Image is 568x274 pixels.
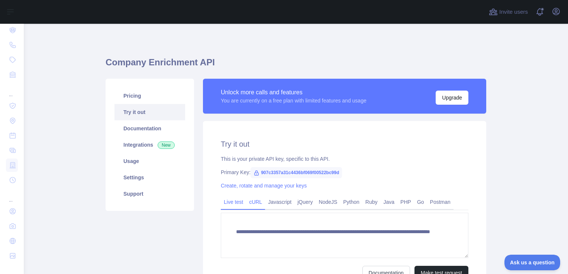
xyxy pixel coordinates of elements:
h2: Try it out [221,139,468,149]
button: Invite users [487,6,529,18]
a: Live test [221,196,246,208]
div: ... [6,83,18,98]
div: This is your private API key, specific to this API. [221,155,468,163]
div: You are currently on a free plan with limited features and usage [221,97,367,104]
a: PHP [397,196,414,208]
a: Support [114,186,185,202]
a: Usage [114,153,185,169]
a: Python [340,196,362,208]
span: Invite users [499,8,528,16]
a: Pricing [114,88,185,104]
a: Postman [427,196,454,208]
span: New [158,141,175,149]
a: Javascript [265,196,294,208]
a: Try it out [114,104,185,120]
a: Integrations New [114,137,185,153]
a: jQuery [294,196,316,208]
span: 907c3357a31c4436bf069f00522bc99d [251,167,342,178]
div: Unlock more calls and features [221,88,367,97]
a: Documentation [114,120,185,137]
a: Create, rotate and manage your keys [221,183,307,189]
a: cURL [246,196,265,208]
div: Primary Key: [221,169,468,176]
a: Settings [114,169,185,186]
h1: Company Enrichment API [106,56,486,74]
a: Ruby [362,196,381,208]
a: NodeJS [316,196,340,208]
button: Upgrade [436,91,468,105]
a: Java [381,196,398,208]
a: Go [414,196,427,208]
div: ... [6,188,18,203]
iframe: Toggle Customer Support [504,255,561,270]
